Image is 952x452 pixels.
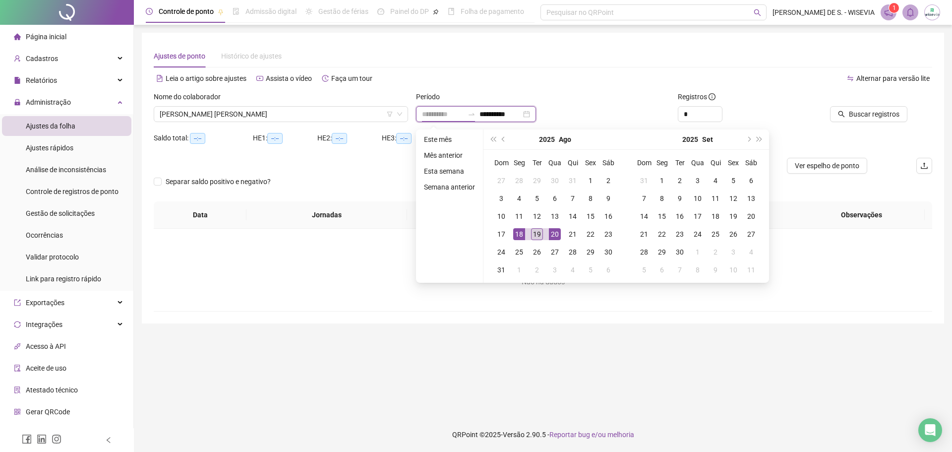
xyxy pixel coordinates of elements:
[671,261,689,279] td: 2025-10-07
[674,264,686,276] div: 7
[585,228,596,240] div: 22
[727,210,739,222] div: 19
[528,190,546,207] td: 2025-08-05
[710,228,721,240] div: 25
[906,8,915,17] span: bell
[160,107,402,122] span: GLENIO DE MELO MARQUES JUNIOR
[382,132,446,144] div: HE 3:
[134,417,952,452] footer: QRPoint © 2025 - 2.90.5 -
[582,207,599,225] td: 2025-08-15
[638,210,650,222] div: 14
[531,228,543,240] div: 19
[495,193,507,204] div: 3
[602,175,614,187] div: 2
[492,225,510,243] td: 2025-08-17
[692,210,704,222] div: 17
[546,261,564,279] td: 2025-09-03
[26,55,58,63] span: Cadastros
[37,434,47,444] span: linkedin
[26,188,119,195] span: Controle de registros de ponto
[638,264,650,276] div: 5
[162,176,275,187] span: Separar saldo positivo e negativo?
[528,261,546,279] td: 2025-09-02
[549,193,561,204] div: 6
[218,9,224,15] span: pushpin
[743,129,754,149] button: next-year
[448,8,455,15] span: book
[849,109,899,120] span: Buscar registros
[331,74,372,82] span: Faça um tour
[830,106,907,122] button: Buscar registros
[602,264,614,276] div: 6
[387,111,393,117] span: filter
[707,154,724,172] th: Qui
[546,207,564,225] td: 2025-08-13
[884,8,893,17] span: notification
[742,172,760,190] td: 2025-09-06
[653,243,671,261] td: 2025-09-29
[742,154,760,172] th: Sáb
[707,225,724,243] td: 2025-09-25
[707,172,724,190] td: 2025-09-04
[416,91,446,102] label: Período
[635,207,653,225] td: 2025-09-14
[674,175,686,187] div: 2
[689,243,707,261] td: 2025-10-01
[585,264,596,276] div: 5
[918,418,942,442] div: Open Intercom Messenger
[727,246,739,258] div: 3
[503,431,525,439] span: Versão
[26,144,73,152] span: Ajustes rápidos
[22,434,32,444] span: facebook
[795,160,859,171] span: Ver espelho de ponto
[724,190,742,207] td: 2025-09-12
[682,129,698,149] button: year panel
[567,246,579,258] div: 28
[433,9,439,15] span: pushpin
[14,77,21,84] span: file
[742,243,760,261] td: 2025-10-04
[14,33,21,40] span: home
[26,386,78,394] span: Atestado técnico
[154,201,246,229] th: Data
[513,175,525,187] div: 28
[656,246,668,258] div: 29
[26,231,63,239] span: Ocorrências
[154,91,227,102] label: Nome do colaborador
[468,110,476,118] span: swap-right
[582,225,599,243] td: 2025-08-22
[26,299,64,307] span: Exportações
[510,261,528,279] td: 2025-09-01
[253,132,317,144] div: HE 1:
[742,190,760,207] td: 2025-09-13
[635,243,653,261] td: 2025-09-28
[671,154,689,172] th: Ter
[492,154,510,172] th: Dom
[671,207,689,225] td: 2025-09-16
[549,431,634,439] span: Reportar bug e/ou melhoria
[546,225,564,243] td: 2025-08-20
[567,193,579,204] div: 7
[14,365,21,372] span: audit
[26,342,66,350] span: Acesso à API
[256,75,263,82] span: youtube
[689,225,707,243] td: 2025-09-24
[702,129,713,149] button: month panel
[585,175,596,187] div: 1
[531,175,543,187] div: 29
[653,172,671,190] td: 2025-09-01
[567,175,579,187] div: 31
[838,111,845,118] span: search
[727,264,739,276] div: 10
[531,264,543,276] div: 2
[420,133,479,145] li: Este mês
[528,225,546,243] td: 2025-08-19
[26,33,66,41] span: Página inicial
[653,207,671,225] td: 2025-09-15
[396,133,412,144] span: --:--
[635,190,653,207] td: 2025-09-07
[567,228,579,240] div: 21
[635,261,653,279] td: 2025-10-05
[14,55,21,62] span: user-add
[461,7,524,15] span: Folha de pagamento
